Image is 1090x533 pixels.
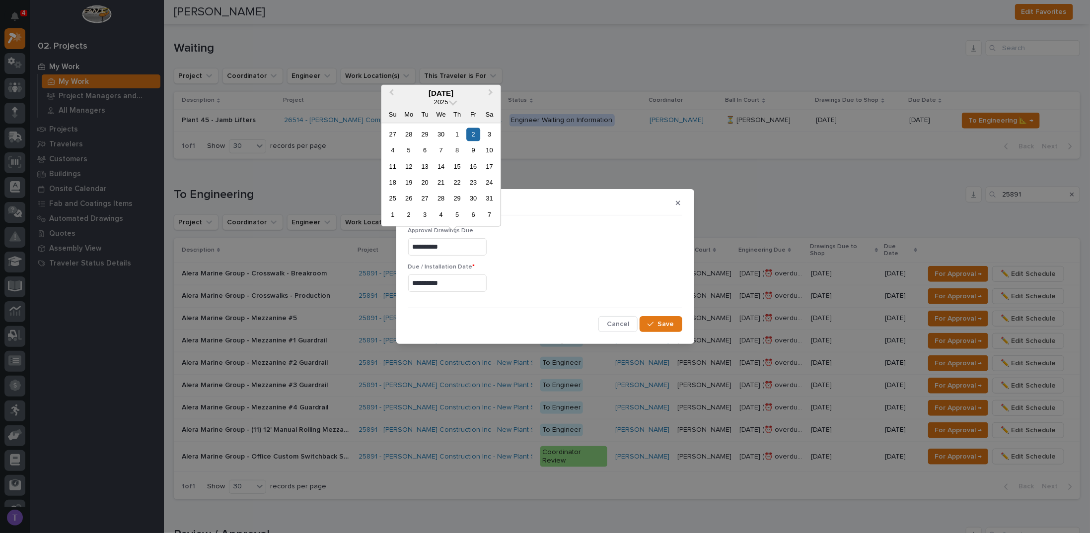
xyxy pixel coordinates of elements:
div: Choose Monday, May 26th, 2025 [402,192,416,205]
div: Choose Saturday, June 7th, 2025 [483,208,496,221]
div: Choose Thursday, May 22nd, 2025 [450,176,464,189]
div: Mo [402,108,416,121]
div: Choose Friday, May 2nd, 2025 [467,128,480,141]
button: Previous Month [382,86,398,102]
div: Choose Tuesday, May 6th, 2025 [418,143,432,157]
div: month 2025-05 [385,126,498,223]
div: Choose Wednesday, May 14th, 2025 [435,160,448,173]
div: Choose Monday, May 12th, 2025 [402,160,416,173]
div: Choose Friday, June 6th, 2025 [467,208,480,221]
div: Choose Thursday, May 8th, 2025 [450,143,464,157]
div: Choose Sunday, April 27th, 2025 [386,128,399,141]
span: Due / Installation Date [408,264,475,270]
span: Save [658,320,674,329]
button: Save [640,316,682,332]
div: Choose Sunday, June 1st, 2025 [386,208,399,221]
span: Cancel [607,320,629,329]
div: Choose Friday, May 9th, 2025 [467,143,480,157]
div: Sa [483,108,496,121]
div: Choose Saturday, May 10th, 2025 [483,143,496,157]
div: Choose Monday, May 19th, 2025 [402,176,416,189]
div: Choose Sunday, May 25th, 2025 [386,192,399,205]
div: Choose Tuesday, May 27th, 2025 [418,192,432,205]
div: Fr [467,108,480,121]
div: Choose Friday, May 23rd, 2025 [467,176,480,189]
div: Choose Saturday, May 17th, 2025 [483,160,496,173]
div: Choose Thursday, June 5th, 2025 [450,208,464,221]
div: Choose Saturday, May 24th, 2025 [483,176,496,189]
div: Choose Thursday, May 1st, 2025 [450,128,464,141]
div: Choose Wednesday, April 30th, 2025 [435,128,448,141]
div: Choose Tuesday, April 29th, 2025 [418,128,432,141]
div: Choose Saturday, May 3rd, 2025 [483,128,496,141]
span: 2025 [434,98,448,106]
div: Choose Thursday, May 15th, 2025 [450,160,464,173]
div: Th [450,108,464,121]
div: Choose Wednesday, May 21st, 2025 [435,176,448,189]
div: Choose Sunday, May 11th, 2025 [386,160,399,173]
div: Choose Friday, May 30th, 2025 [467,192,480,205]
button: Next Month [484,86,500,102]
div: Choose Tuesday, June 3rd, 2025 [418,208,432,221]
div: Choose Wednesday, May 7th, 2025 [435,143,448,157]
button: Cancel [598,316,638,332]
div: Choose Tuesday, May 20th, 2025 [418,176,432,189]
div: Choose Sunday, May 4th, 2025 [386,143,399,157]
div: Su [386,108,399,121]
div: Choose Wednesday, June 4th, 2025 [435,208,448,221]
div: We [435,108,448,121]
div: Choose Friday, May 16th, 2025 [467,160,480,173]
div: Choose Tuesday, May 13th, 2025 [418,160,432,173]
div: Choose Saturday, May 31st, 2025 [483,192,496,205]
div: [DATE] [381,89,501,98]
div: Choose Sunday, May 18th, 2025 [386,176,399,189]
div: Tu [418,108,432,121]
div: Choose Thursday, May 29th, 2025 [450,192,464,205]
div: Choose Monday, May 5th, 2025 [402,143,416,157]
div: Choose Wednesday, May 28th, 2025 [435,192,448,205]
div: Choose Monday, June 2nd, 2025 [402,208,416,221]
div: Choose Monday, April 28th, 2025 [402,128,416,141]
